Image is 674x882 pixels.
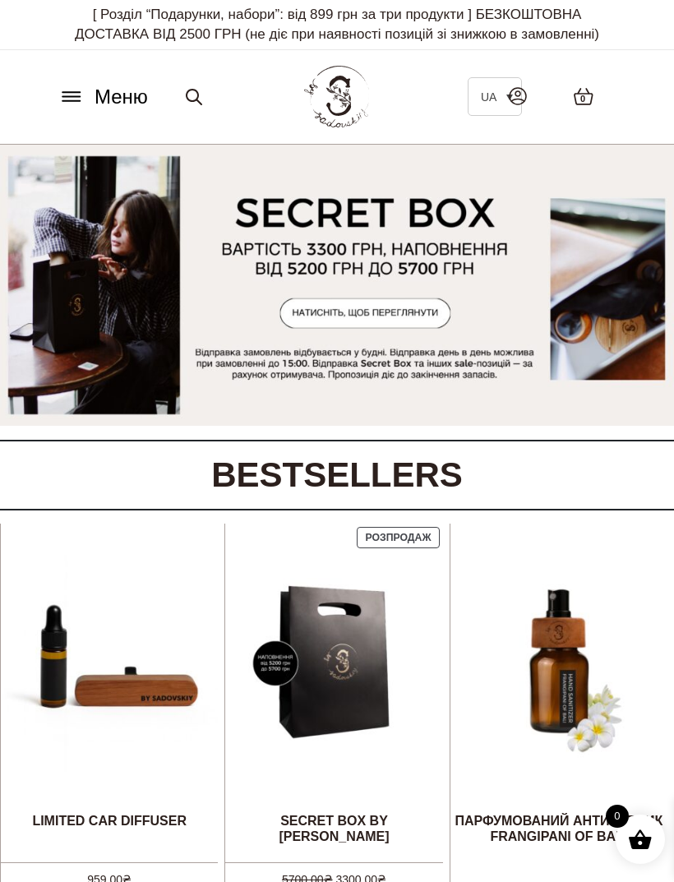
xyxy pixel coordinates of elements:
img: BY SADOVSKIY [304,66,370,127]
img: SECRET BOX BY SADOVSKIY [225,555,442,772]
div: ПАРФУМОВАНИЙ АНТИСЕПТИК FRANGIPANI OF BALI [450,813,667,846]
span: Розпродаж [365,532,431,543]
span: Меню [95,82,148,112]
a: UA [468,77,522,116]
a: LIMITED CAR DIFFUSER LIMITED CAR DIFFUSER [1,524,218,862]
img: LIMITED CAR DIFFUSER [1,555,218,772]
button: Меню [53,81,153,113]
span: 0 [580,92,585,106]
div: SECRET BOX BY [PERSON_NAME] [225,813,442,846]
span: UA [481,90,496,104]
a: SECRET BOX BY SADOVSKIY SECRET BOX BY [PERSON_NAME] [225,524,442,862]
div: LIMITED CAR DIFFUSER [1,813,218,846]
span: 0 [606,805,629,828]
img: ПАРФУМОВАНИЙ АНТИСЕПТИК FRANGIPANI OF BALI [450,555,667,772]
a: 0 [556,71,611,122]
